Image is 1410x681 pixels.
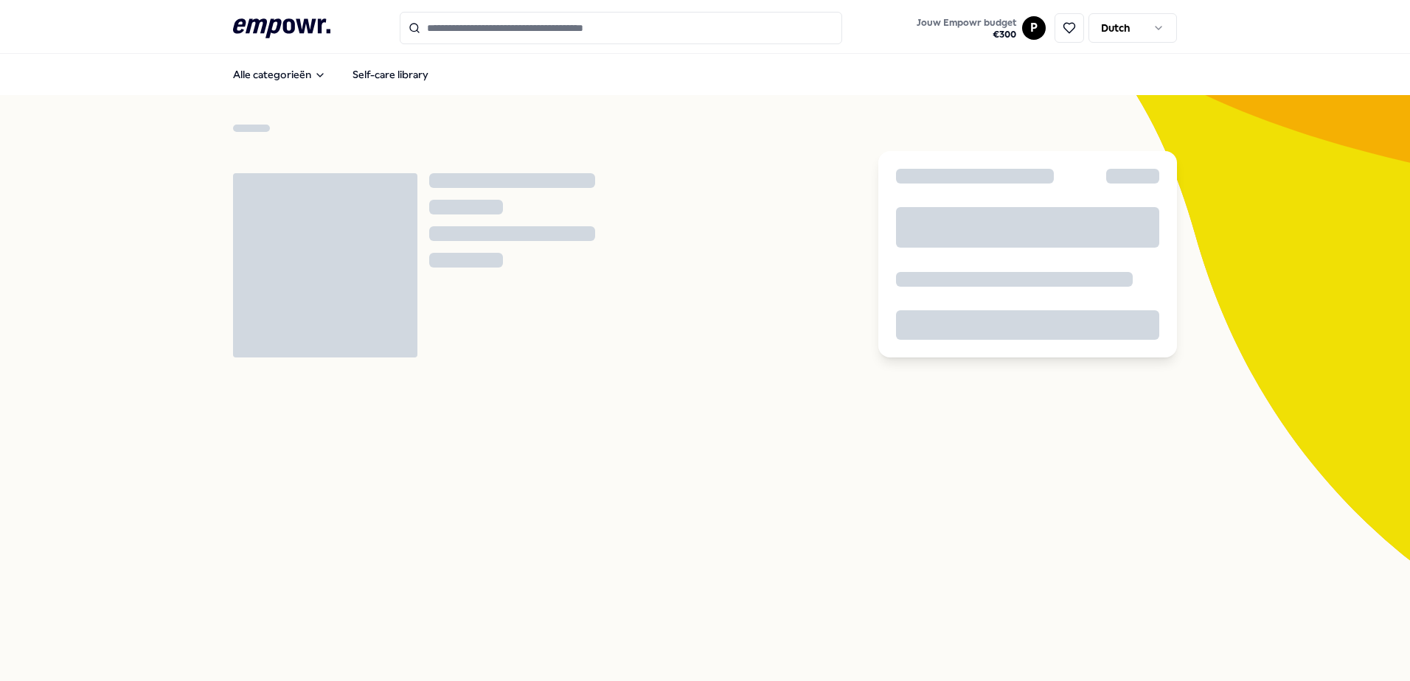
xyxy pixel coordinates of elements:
[221,60,440,89] nav: Main
[1022,16,1046,40] button: P
[221,60,338,89] button: Alle categorieën
[917,29,1016,41] span: € 300
[341,60,440,89] a: Self-care library
[400,12,842,44] input: Search for products, categories or subcategories
[911,13,1022,43] a: Jouw Empowr budget€300
[917,17,1016,29] span: Jouw Empowr budget
[914,14,1019,43] button: Jouw Empowr budget€300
